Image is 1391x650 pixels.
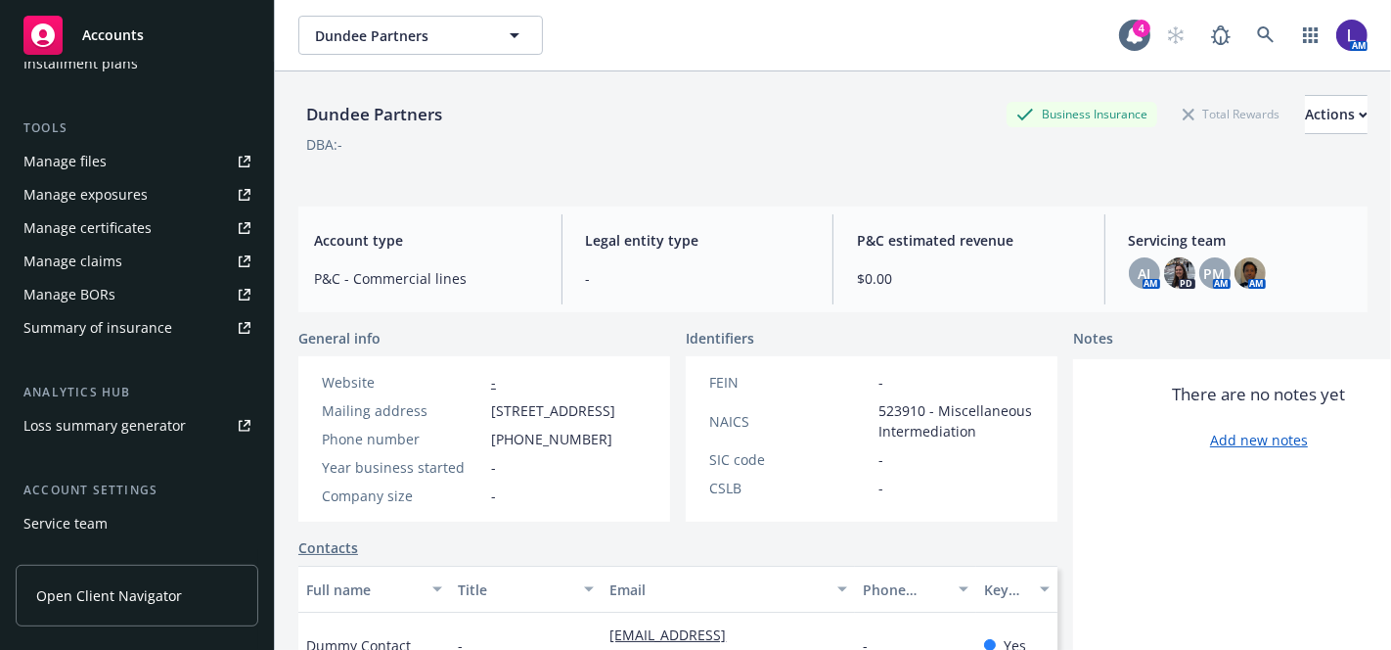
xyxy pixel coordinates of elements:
[586,230,810,251] span: Legal entity type
[491,400,615,421] span: [STREET_ADDRESS]
[1173,102,1289,126] div: Total Rewards
[1305,95,1368,134] button: Actions
[976,566,1057,613] button: Key contact
[23,279,115,310] div: Manage BORs
[1164,257,1195,289] img: photo
[1133,20,1150,37] div: 4
[16,312,258,344] a: Summary of insurance
[16,118,258,138] div: Tools
[1204,263,1226,284] span: PM
[1007,102,1157,126] div: Business Insurance
[16,179,258,210] a: Manage exposures
[322,457,483,478] div: Year business started
[322,429,483,449] div: Phone number
[36,585,182,606] span: Open Client Navigator
[1201,16,1240,55] a: Report a Bug
[23,541,148,573] div: Sales relationships
[16,508,258,539] a: Service team
[16,8,258,63] a: Accounts
[1210,430,1308,450] a: Add new notes
[1246,16,1285,55] a: Search
[878,372,883,393] span: -
[16,279,258,310] a: Manage BORs
[298,102,450,127] div: Dundee Partners
[491,457,496,478] span: -
[1336,20,1368,51] img: photo
[23,312,172,344] div: Summary of insurance
[878,478,883,498] span: -
[878,400,1034,441] span: 523910 - Miscellaneous Intermediation
[82,27,144,43] span: Accounts
[602,566,855,613] button: Email
[314,230,538,251] span: Account type
[1305,96,1368,133] div: Actions
[16,410,258,441] a: Loss summary generator
[322,372,483,393] div: Website
[709,478,871,498] div: CSLB
[23,246,122,277] div: Manage claims
[16,481,258,500] div: Account settings
[491,373,496,392] a: -
[315,25,484,46] span: Dundee Partners
[23,410,186,441] div: Loss summary generator
[322,400,483,421] div: Mailing address
[16,383,258,402] div: Analytics hub
[1234,257,1266,289] img: photo
[709,449,871,470] div: SIC code
[16,48,258,79] a: Installment plans
[609,580,826,600] div: Email
[298,566,450,613] button: Full name
[1073,328,1113,351] span: Notes
[491,486,496,506] span: -
[984,580,1028,600] div: Key contact
[1156,16,1195,55] a: Start snowing
[450,566,602,613] button: Title
[306,580,421,600] div: Full name
[306,134,342,155] div: DBA: -
[1291,16,1330,55] a: Switch app
[314,268,538,289] span: P&C - Commercial lines
[586,268,810,289] span: -
[298,16,543,55] button: Dundee Partners
[857,268,1081,289] span: $0.00
[298,328,381,348] span: General info
[855,566,976,613] button: Phone number
[1129,230,1353,251] span: Servicing team
[1173,383,1346,406] span: There are no notes yet
[16,146,258,177] a: Manage files
[23,48,138,79] div: Installment plans
[857,230,1081,251] span: P&C estimated revenue
[1138,263,1150,284] span: AJ
[23,508,108,539] div: Service team
[878,449,883,470] span: -
[16,541,258,573] a: Sales relationships
[709,411,871,432] div: NAICS
[322,486,483,506] div: Company size
[23,212,152,244] div: Manage certificates
[23,146,107,177] div: Manage files
[491,429,612,449] span: [PHONE_NUMBER]
[458,580,572,600] div: Title
[16,212,258,244] a: Manage certificates
[23,179,148,210] div: Manage exposures
[709,372,871,393] div: FEIN
[298,537,358,558] a: Contacts
[16,246,258,277] a: Manage claims
[863,580,947,600] div: Phone number
[686,328,754,348] span: Identifiers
